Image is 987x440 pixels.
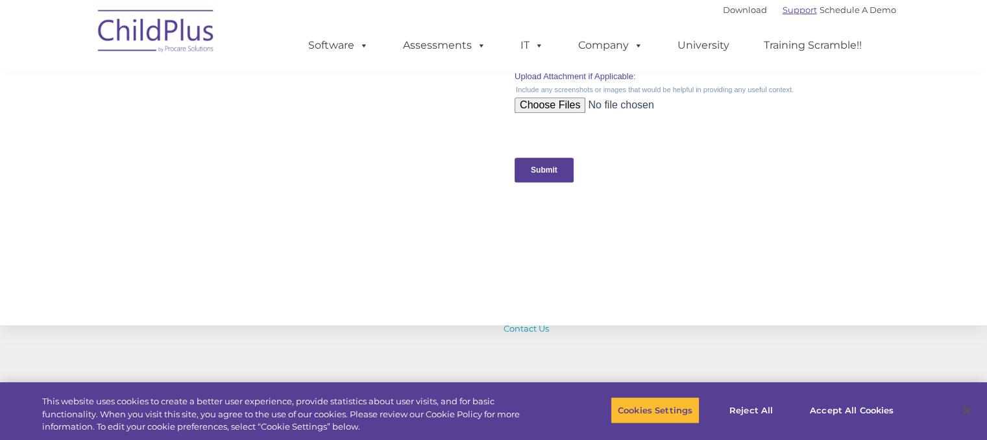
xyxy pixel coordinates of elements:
[180,139,236,149] span: Phone number
[820,5,896,15] a: Schedule A Demo
[751,32,875,58] a: Training Scramble!!
[180,86,220,95] span: Last name
[390,32,499,58] a: Assessments
[611,397,700,424] button: Cookies Settings
[723,5,896,15] font: |
[42,395,543,434] div: This website uses cookies to create a better user experience, provide statistics about user visit...
[664,32,742,58] a: University
[507,32,557,58] a: IT
[711,397,792,424] button: Reject All
[295,32,382,58] a: Software
[504,323,549,334] a: Contact Us
[91,1,221,66] img: ChildPlus by Procare Solutions
[952,396,981,424] button: Close
[783,5,817,15] a: Support
[565,32,656,58] a: Company
[803,397,901,424] button: Accept All Cookies
[723,5,767,15] a: Download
